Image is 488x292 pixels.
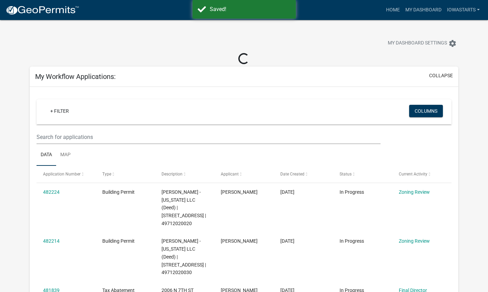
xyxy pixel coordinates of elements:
span: Ashley Threlkeld [221,189,258,195]
datatable-header-cell: Applicant [214,166,273,182]
span: Building Permit [102,238,135,244]
span: Description [162,172,183,177]
datatable-header-cell: Description [155,166,214,182]
a: Data [37,144,56,166]
span: Type [102,172,111,177]
span: Current Activity [399,172,427,177]
datatable-header-cell: Type [96,166,155,182]
span: 09/22/2025 [280,189,294,195]
datatable-header-cell: Current Activity [392,166,451,182]
a: My Dashboard [403,3,444,17]
a: Zoning Review [399,189,430,195]
span: Ashley Threlkeld [221,238,258,244]
datatable-header-cell: Date Created [273,166,333,182]
span: Building Permit [102,189,135,195]
a: 482214 [43,238,60,244]
button: My Dashboard Settingssettings [382,37,462,50]
span: Application Number [43,172,81,177]
span: D R HORTON - IOWA LLC (Deed) | 2211 N 7TH ST | 49712020020 [162,189,206,226]
span: Status [340,172,352,177]
span: 09/22/2025 [280,238,294,244]
span: Applicant [221,172,239,177]
h5: My Workflow Applications: [35,72,116,81]
i: settings [448,39,457,48]
div: Saved! [210,5,291,13]
button: Columns [409,105,443,117]
a: + Filter [45,105,74,117]
button: collapse [429,72,453,79]
span: Date Created [280,172,304,177]
span: D R HORTON - IOWA LLC (Deed) | 2209 N 7TH ST | 49712020030 [162,238,206,275]
a: Home [383,3,403,17]
span: My Dashboard Settings [388,39,447,48]
a: IowaStarts [444,3,482,17]
input: Search for applications [37,130,381,144]
span: In Progress [340,238,364,244]
datatable-header-cell: Application Number [37,166,96,182]
span: In Progress [340,189,364,195]
datatable-header-cell: Status [333,166,392,182]
a: Map [56,144,75,166]
a: 482224 [43,189,60,195]
a: Zoning Review [399,238,430,244]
